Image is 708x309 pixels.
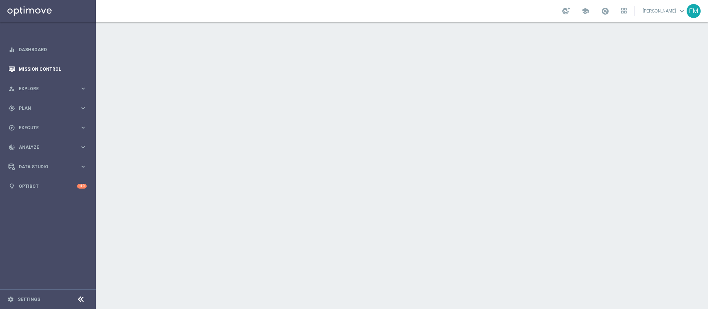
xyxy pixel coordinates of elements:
span: Execute [19,126,80,130]
span: Analyze [19,145,80,150]
a: Optibot [19,176,77,196]
div: Data Studio [8,164,80,170]
div: Dashboard [8,40,87,59]
i: gps_fixed [8,105,15,112]
div: Mission Control [8,59,87,79]
button: equalizer Dashboard [8,47,87,53]
button: person_search Explore keyboard_arrow_right [8,86,87,92]
i: keyboard_arrow_right [80,124,87,131]
div: +10 [77,184,87,189]
i: keyboard_arrow_right [80,105,87,112]
button: Data Studio keyboard_arrow_right [8,164,87,170]
div: Optibot [8,176,87,196]
span: Data Studio [19,165,80,169]
i: keyboard_arrow_right [80,163,87,170]
i: person_search [8,85,15,92]
i: equalizer [8,46,15,53]
button: track_changes Analyze keyboard_arrow_right [8,144,87,150]
div: Analyze [8,144,80,151]
i: settings [7,296,14,303]
i: keyboard_arrow_right [80,85,87,92]
a: Settings [18,297,40,302]
div: Execute [8,124,80,131]
button: lightbulb Optibot +10 [8,183,87,189]
div: FM [687,4,701,18]
button: play_circle_outline Execute keyboard_arrow_right [8,125,87,131]
a: Dashboard [19,40,87,59]
button: gps_fixed Plan keyboard_arrow_right [8,105,87,111]
a: Mission Control [19,59,87,79]
button: Mission Control [8,66,87,72]
i: track_changes [8,144,15,151]
span: Plan [19,106,80,110]
i: play_circle_outline [8,124,15,131]
i: lightbulb [8,183,15,190]
div: Plan [8,105,80,112]
a: [PERSON_NAME]keyboard_arrow_down [642,6,687,17]
div: Explore [8,85,80,92]
span: Explore [19,87,80,91]
span: school [581,7,589,15]
i: keyboard_arrow_right [80,144,87,151]
span: keyboard_arrow_down [678,7,686,15]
